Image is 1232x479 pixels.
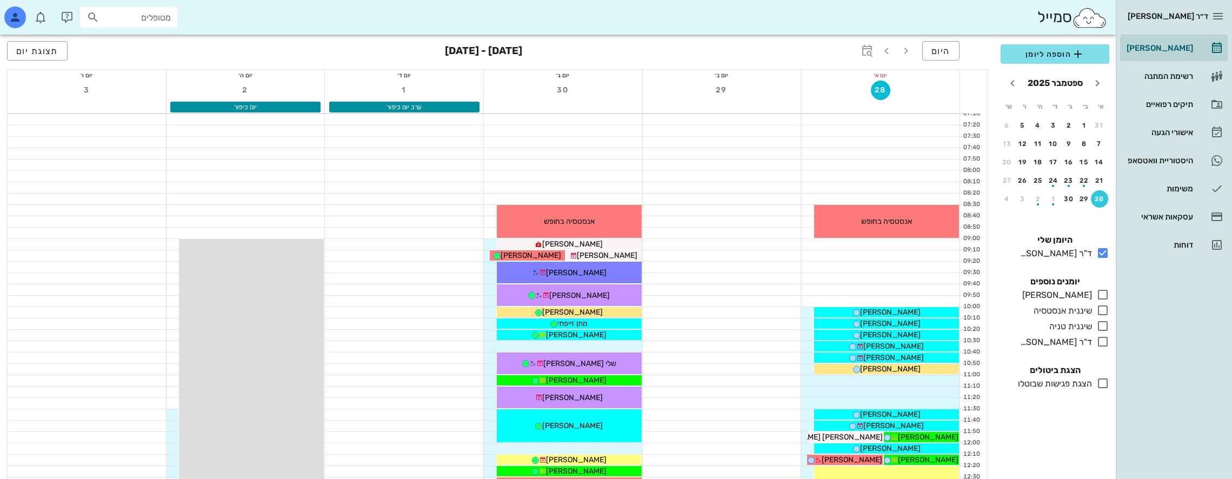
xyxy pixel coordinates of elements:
[1124,241,1193,249] div: דוחות
[77,81,96,100] button: 3
[871,85,890,95] span: 28
[1029,117,1047,134] button: 4
[1045,154,1062,171] button: 17
[7,41,68,61] button: תצוגת יום
[1029,122,1047,129] div: 4
[1060,158,1077,166] div: 16
[1029,177,1047,184] div: 25
[898,455,958,464] span: [PERSON_NAME]
[546,268,607,277] span: [PERSON_NAME]
[861,217,912,226] span: אנסטסיה בחופש
[1001,364,1109,377] h4: הצגת ביטולים
[1091,135,1108,152] button: 7
[998,154,1016,171] button: 20
[1016,247,1092,260] div: ד"ר [PERSON_NAME]
[1060,117,1077,134] button: 2
[1120,63,1228,89] a: רשימת המתנה
[1060,177,1077,184] div: 23
[998,140,1016,148] div: 13
[998,190,1016,208] button: 4
[960,348,982,357] div: 10:40
[1091,154,1108,171] button: 14
[871,81,890,100] button: 28
[1060,122,1077,129] div: 2
[1091,140,1108,148] div: 7
[1091,158,1108,166] div: 14
[860,308,921,317] span: [PERSON_NAME]
[960,211,982,221] div: 08:40
[1014,135,1031,152] button: 12
[1088,74,1107,93] button: חודש שעבר
[960,166,982,175] div: 08:00
[1120,91,1228,117] a: תיקים רפואיים
[1029,172,1047,189] button: 25
[960,359,982,368] div: 10:50
[1014,377,1092,390] div: הצגת פגישות שבוטלו
[1076,154,1093,171] button: 15
[1060,140,1077,148] div: 9
[1076,190,1093,208] button: 29
[960,314,982,323] div: 10:10
[1120,148,1228,174] a: היסטוריית וואטסאפ
[1091,177,1108,184] div: 21
[1060,154,1077,171] button: 16
[960,325,982,334] div: 10:20
[1045,177,1062,184] div: 24
[1091,172,1108,189] button: 21
[1016,336,1092,349] div: ד"ר [PERSON_NAME]
[1029,158,1047,166] div: 18
[822,455,882,464] span: [PERSON_NAME]
[998,177,1016,184] div: 27
[960,438,982,448] div: 12:00
[960,143,982,152] div: 07:40
[1045,140,1062,148] div: 10
[1014,117,1031,134] button: 5
[801,70,960,81] div: יום א׳
[1001,275,1109,288] h4: יומנים נוספים
[387,103,422,111] span: ערב יום כיפור
[863,342,924,351] span: [PERSON_NAME]
[1002,97,1016,116] th: ש׳
[960,132,982,141] div: 07:30
[1060,172,1077,189] button: 23
[484,70,642,81] div: יום ג׳
[577,251,637,260] span: [PERSON_NAME]
[1009,48,1101,61] span: הוספה ליומן
[445,41,522,63] h3: [DATE] - [DATE]
[960,427,982,436] div: 11:50
[1124,156,1193,165] div: היסטוריית וואטסאפ
[1076,195,1093,203] div: 29
[1076,158,1093,166] div: 15
[1037,6,1107,29] div: סמייל
[960,121,982,130] div: 07:20
[998,172,1016,189] button: 27
[1048,97,1062,116] th: ד׳
[998,195,1016,203] div: 4
[1045,172,1062,189] button: 24
[542,308,603,317] span: [PERSON_NAME]
[960,382,982,391] div: 11:10
[1120,119,1228,145] a: אישורי הגעה
[1076,177,1093,184] div: 22
[960,200,982,209] div: 08:30
[1029,135,1047,152] button: 11
[501,251,561,260] span: [PERSON_NAME]
[1045,117,1062,134] button: 3
[960,393,982,402] div: 11:20
[1120,204,1228,230] a: עסקאות אשראי
[542,239,603,249] span: [PERSON_NAME]
[234,103,257,111] span: יום כיפור
[1029,190,1047,208] button: 2
[860,330,921,340] span: [PERSON_NAME]
[1014,122,1031,129] div: 5
[1001,44,1109,64] button: הוספה ליומן
[860,444,921,453] span: [PERSON_NAME]
[960,268,982,277] div: 09:30
[549,291,610,300] span: [PERSON_NAME]
[998,122,1016,129] div: 6
[1091,195,1108,203] div: 28
[1078,97,1093,116] th: ב׳
[1091,122,1108,129] div: 31
[1091,190,1108,208] button: 28
[1076,172,1093,189] button: 22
